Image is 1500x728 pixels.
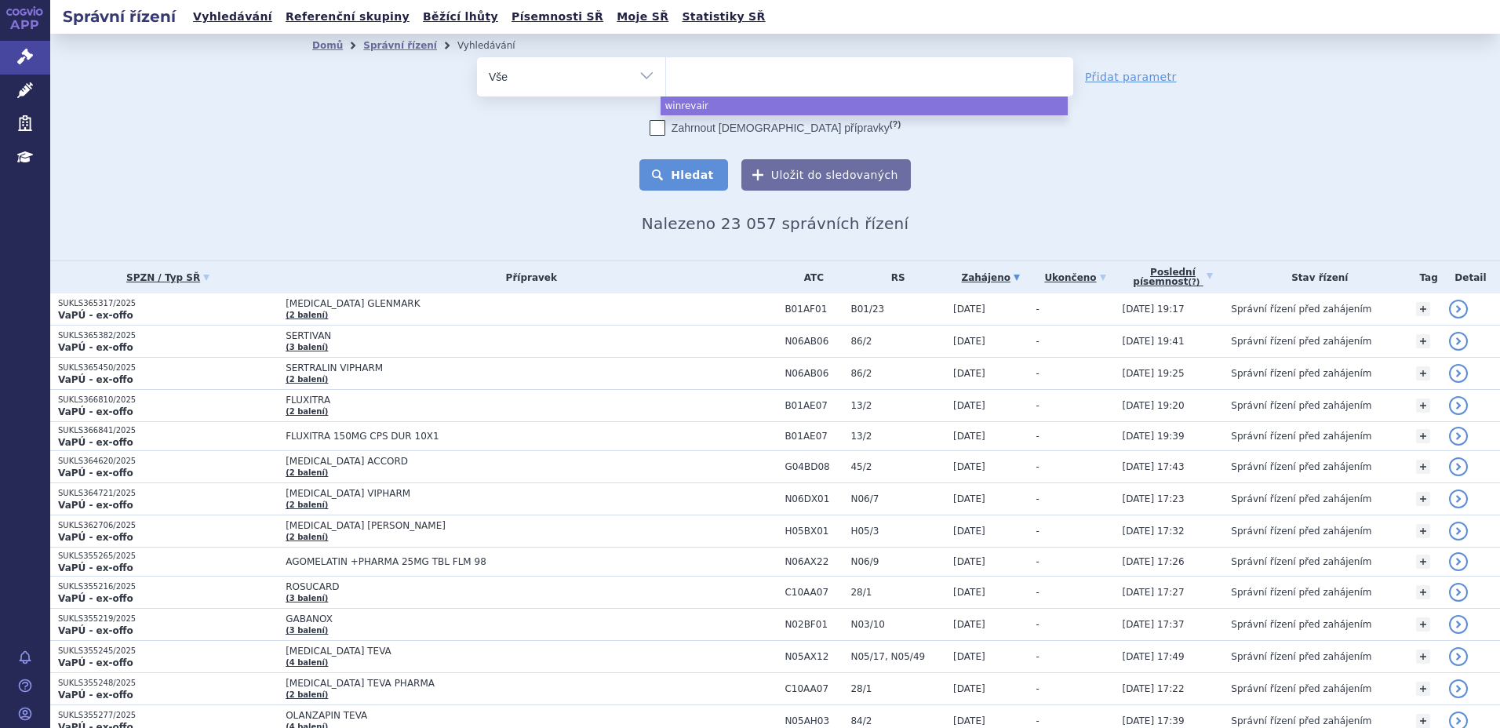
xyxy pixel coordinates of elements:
span: Správní řízení před zahájením [1231,715,1371,726]
span: N06AX22 [785,556,843,567]
span: - [1036,336,1039,347]
span: [DATE] 19:39 [1123,431,1185,442]
span: [DATE] 17:32 [1123,526,1185,537]
span: OLANZAPIN TEVA [286,710,678,721]
span: [DATE] 17:26 [1123,556,1185,567]
a: (2 balení) [286,533,328,541]
th: Stav řízení [1223,261,1408,293]
span: [DATE] [953,651,985,662]
span: Správní řízení před zahájením [1231,336,1371,347]
a: Vyhledávání [188,6,277,27]
strong: VaPÚ - ex-offo [58,342,133,353]
p: SUKLS355216/2025 [58,581,278,592]
a: + [1416,682,1430,696]
span: - [1036,400,1039,411]
span: [DATE] [953,368,985,379]
span: [MEDICAL_DATA] TEVA [286,646,678,657]
span: 86/2 [850,336,945,347]
strong: VaPÚ - ex-offo [58,310,133,321]
span: - [1036,431,1039,442]
span: 86/2 [850,368,945,379]
a: Ukončeno [1036,267,1114,289]
a: detail [1449,552,1468,571]
a: (4 balení) [286,658,328,667]
a: + [1416,524,1430,538]
a: + [1416,399,1430,413]
a: detail [1449,490,1468,508]
a: detail [1449,615,1468,634]
span: Správní řízení před zahájením [1231,683,1371,694]
span: [DATE] [953,400,985,411]
span: - [1036,651,1039,662]
a: (2 balení) [286,690,328,699]
span: AGOMELATIN +PHARMA 25MG TBL FLM 98 [286,556,678,567]
span: [DATE] [953,683,985,694]
a: (2 balení) [286,375,328,384]
span: 45/2 [850,461,945,472]
a: Statistiky SŘ [677,6,770,27]
span: [MEDICAL_DATA] VIPHARM [286,488,678,499]
li: Vyhledávání [457,34,536,57]
span: [DATE] 17:27 [1123,587,1185,598]
p: SUKLS355245/2025 [58,646,278,657]
span: - [1036,461,1039,472]
a: + [1416,302,1430,316]
a: (2 balení) [286,407,328,416]
span: Správní řízení před zahájením [1231,619,1371,630]
span: G04BD08 [785,461,843,472]
p: SUKLS365317/2025 [58,298,278,309]
a: Zahájeno [953,267,1028,289]
a: detail [1449,300,1468,318]
p: SUKLS364721/2025 [58,488,278,499]
a: + [1416,714,1430,728]
span: - [1036,556,1039,567]
a: + [1416,334,1430,348]
a: Písemnosti SŘ [507,6,608,27]
span: - [1036,619,1039,630]
strong: VaPÚ - ex-offo [58,690,133,701]
li: winrevair [661,96,1068,115]
span: [DATE] 17:49 [1123,651,1185,662]
strong: VaPÚ - ex-offo [58,562,133,573]
a: + [1416,617,1430,632]
span: 13/2 [850,431,945,442]
a: detail [1449,364,1468,383]
a: (2 balení) [286,500,328,509]
span: SERTIVAN [286,330,678,341]
span: [DATE] 17:23 [1123,493,1185,504]
th: Detail [1441,261,1500,293]
a: detail [1449,427,1468,446]
th: Tag [1408,261,1441,293]
a: detail [1449,457,1468,476]
p: SUKLS355277/2025 [58,710,278,721]
span: [DATE] 19:41 [1123,336,1185,347]
span: [DATE] 19:17 [1123,304,1185,315]
span: GABANOX [286,613,678,624]
span: [MEDICAL_DATA] ACCORD [286,456,678,467]
span: Správní řízení před zahájením [1231,304,1371,315]
a: detail [1449,396,1468,415]
p: SUKLS355265/2025 [58,551,278,562]
span: Správní řízení před zahájením [1231,556,1371,567]
span: - [1036,587,1039,598]
strong: VaPÚ - ex-offo [58,625,133,636]
span: Správní řízení před zahájením [1231,651,1371,662]
strong: VaPÚ - ex-offo [58,657,133,668]
span: - [1036,368,1039,379]
span: 28/1 [850,683,945,694]
span: - [1036,493,1039,504]
a: (2 balení) [286,468,328,477]
span: N06/7 [850,493,945,504]
abbr: (?) [890,119,901,129]
a: detail [1449,332,1468,351]
strong: VaPÚ - ex-offo [58,406,133,417]
a: + [1416,492,1430,506]
span: N06AB06 [785,368,843,379]
span: N05AH03 [785,715,843,726]
span: H05BX01 [785,526,843,537]
strong: VaPÚ - ex-offo [58,593,133,604]
span: [MEDICAL_DATA] [PERSON_NAME] [286,520,678,531]
span: B01AF01 [785,304,843,315]
span: [DATE] [953,619,985,630]
span: [MEDICAL_DATA] TEVA PHARMA [286,678,678,689]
